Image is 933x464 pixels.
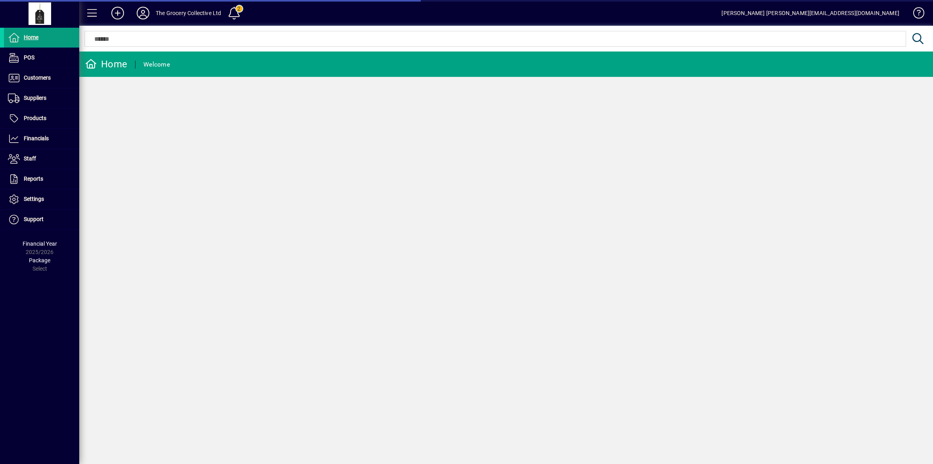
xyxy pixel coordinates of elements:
[85,58,127,71] div: Home
[4,210,79,229] a: Support
[24,95,46,101] span: Suppliers
[24,176,43,182] span: Reports
[24,216,44,222] span: Support
[4,149,79,169] a: Staff
[721,7,899,19] div: [PERSON_NAME] [PERSON_NAME][EMAIL_ADDRESS][DOMAIN_NAME]
[105,6,130,20] button: Add
[24,54,34,61] span: POS
[4,129,79,149] a: Financials
[23,241,57,247] span: Financial Year
[24,196,44,202] span: Settings
[24,74,51,81] span: Customers
[156,7,221,19] div: The Grocery Collective Ltd
[4,169,79,189] a: Reports
[143,58,170,71] div: Welcome
[4,88,79,108] a: Suppliers
[24,155,36,162] span: Staff
[4,109,79,128] a: Products
[29,257,50,264] span: Package
[4,48,79,68] a: POS
[24,135,49,141] span: Financials
[4,68,79,88] a: Customers
[24,115,46,121] span: Products
[907,2,923,27] a: Knowledge Base
[24,34,38,40] span: Home
[4,189,79,209] a: Settings
[130,6,156,20] button: Profile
